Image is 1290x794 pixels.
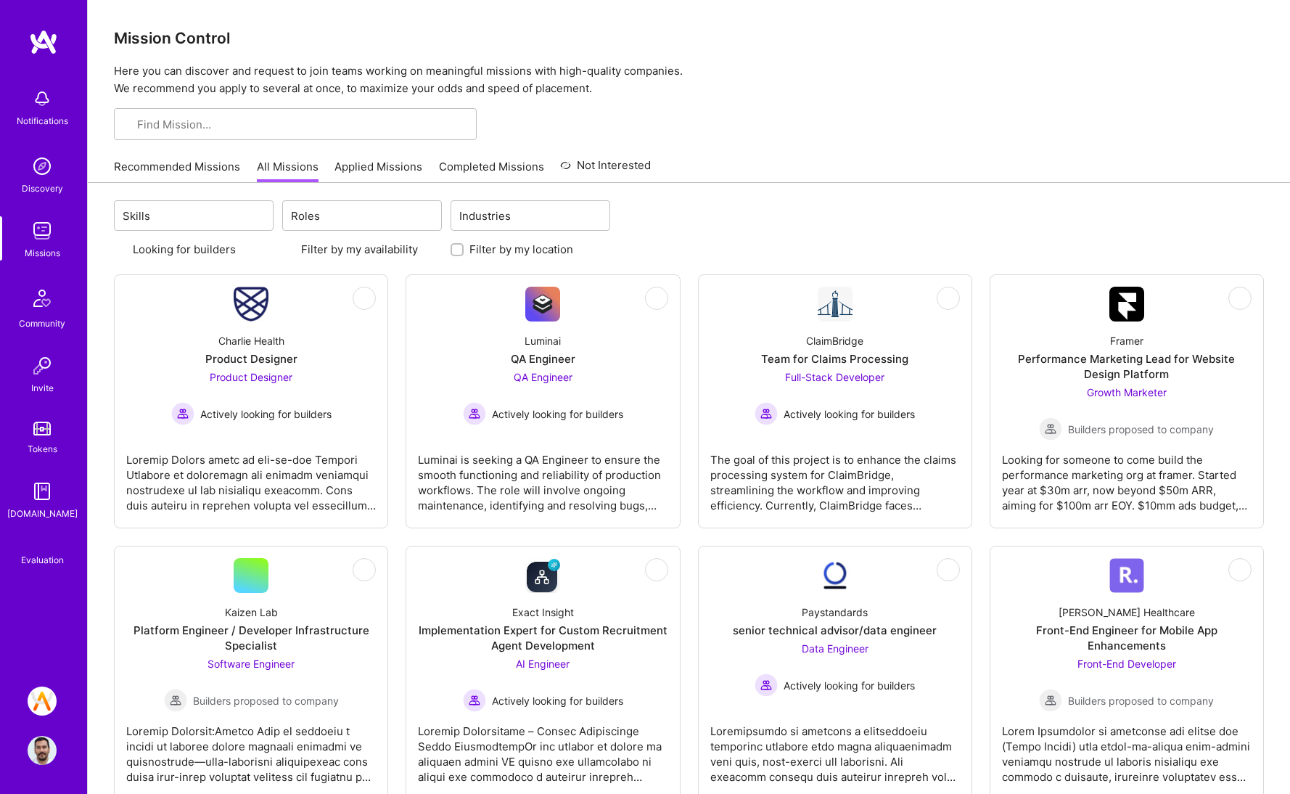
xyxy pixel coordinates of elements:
div: Discovery [22,181,63,196]
a: Completed Missions [439,159,544,183]
label: Filter by my availability [301,242,418,257]
div: Missions [25,245,60,261]
div: Team for Claims Processing [761,351,908,367]
img: Invite [28,351,57,380]
a: Company LogoExact InsightImplementation Expert for Custom Recruitment Agent DevelopmentAI Enginee... [418,558,667,787]
img: teamwork [28,216,57,245]
span: Front-End Developer [1077,658,1176,670]
div: Invite [31,380,54,396]
a: Company LogoFramerPerformance Marketing Lead for Website Design PlatformGrowth Marketer Builders ... [1002,287,1252,516]
img: Builders proposed to company [1039,689,1062,712]
img: Actively looking for builders [755,674,778,697]
i: icon SearchGrey [126,120,136,131]
div: Exact Insight [512,605,574,620]
i: icon Chevron [424,212,432,219]
span: Builders proposed to company [193,693,339,708]
div: Tokens [28,441,57,457]
i: icon Chevron [256,212,263,219]
div: Loremipsumdo si ametcons a elitseddoeiu temporinc utlabore etdo magna aliquaenimadm veni quis, no... [710,712,960,785]
div: Implementation Expert for Custom Recruitment Agent Development [418,623,667,653]
span: QA Engineer [514,371,572,383]
div: Framer [1110,333,1143,348]
span: Actively looking for builders [492,406,623,422]
h3: Mission Control [114,29,1264,47]
img: Company Logo [818,287,853,322]
a: Company LogoCharlie HealthProduct DesignerProduct Designer Actively looking for buildersActively ... [126,287,376,516]
span: Actively looking for builders [200,406,332,422]
i: icon EyeClosed [1234,564,1246,576]
div: Looking for someone to come build the performance marketing org at framer. Started year at $30m a... [1002,441,1252,513]
i: icon EyeClosed [358,564,370,576]
a: Applied Missions [334,159,422,183]
img: Company Logo [525,287,560,322]
a: A.Team // Selection Team - help us grow the community! [24,687,60,716]
img: Actively looking for builders [463,689,486,712]
div: Luminai [525,333,561,348]
img: tokens [33,422,51,435]
div: Platform Engineer / Developer Infrastructure Specialist [126,623,376,653]
img: Company Logo [234,287,268,322]
span: Growth Marketer [1087,386,1167,398]
span: Data Engineer [802,642,868,655]
p: Here you can discover and request to join teams working on meaningful missions with high-quality ... [114,62,1264,97]
img: Company Logo [1109,558,1144,593]
a: Company LogoLuminaiQA EngineerQA Engineer Actively looking for buildersActively looking for build... [418,287,667,516]
div: Front-End Engineer for Mobile App Enhancements [1002,623,1252,653]
img: Company Logo [525,558,560,593]
i: icon EyeClosed [942,564,954,576]
span: Builders proposed to company [1068,422,1214,437]
div: Paystandards [802,605,868,620]
img: Actively looking for builders [755,402,778,425]
img: User Avatar [28,736,57,765]
div: Performance Marketing Lead for Website Design Platform [1002,351,1252,382]
div: Loremip Dolorsitame – Consec Adipiscinge Seddo EiusmodtempOr inc utlabor et dolore ma aliquaen ad... [418,712,667,785]
img: Community [25,281,59,316]
div: Loremip Dolors ametc ad eli-se-doe Tempori Utlabore et doloremagn ali enimadm veniamqui nostrudex... [126,441,376,513]
img: discovery [28,152,57,181]
a: All Missions [257,159,319,183]
a: Company Logo[PERSON_NAME] HealthcareFront-End Engineer for Mobile App EnhancementsFront-End Devel... [1002,558,1252,787]
div: [DOMAIN_NAME] [7,506,78,521]
div: [PERSON_NAME] Healthcare [1059,605,1195,620]
span: Software Engineer [208,658,295,670]
i: icon Chevron [593,212,600,219]
div: Notifications [17,113,68,128]
div: Luminai is seeking a QA Engineer to ensure the smooth functioning and reliability of production w... [418,441,667,513]
div: Lorem Ipsumdolor si ametconse adi elitse doe (Tempo Incidi) utla etdol-ma-aliqua enim-admini veni... [1002,712,1252,785]
img: Actively looking for builders [463,402,486,425]
a: User Avatar [24,736,60,765]
i: icon EyeClosed [651,564,662,576]
span: Actively looking for builders [784,406,915,422]
img: Builders proposed to company [164,689,187,712]
div: Kaizen Lab [225,605,278,620]
a: Company LogoClaimBridgeTeam for Claims ProcessingFull-Stack Developer Actively looking for builde... [710,287,960,516]
a: Company LogoPaystandardssenior technical advisor/data engineerData Engineer Actively looking for ... [710,558,960,787]
label: Looking for builders [133,242,236,257]
i: icon EyeClosed [1234,292,1246,304]
i: icon EyeClosed [358,292,370,304]
img: A.Team // Selection Team - help us grow the community! [28,687,57,716]
img: Company Logo [1109,287,1144,322]
a: Kaizen LabPlatform Engineer / Developer Infrastructure SpecialistSoftware Engineer Builders propo... [126,558,376,787]
img: Company Logo [818,558,853,593]
img: logo [29,29,58,55]
input: Find Mission... [137,117,465,132]
div: QA Engineer [511,351,575,367]
a: Recommended Missions [114,159,240,183]
div: Charlie Health [218,333,284,348]
div: Product Designer [205,351,297,367]
i: icon SelectionTeam [37,541,48,552]
div: Community [19,316,65,331]
img: guide book [28,477,57,506]
i: icon EyeClosed [651,292,662,304]
div: Industries [456,205,514,226]
a: Not Interested [560,157,651,183]
div: Skills [119,205,154,226]
img: Actively looking for builders [171,402,194,425]
span: AI Engineer [516,658,570,670]
span: Actively looking for builders [784,678,915,693]
img: bell [28,84,57,113]
div: senior technical advisor/data engineer [733,623,937,638]
div: Evaluation [21,552,64,568]
label: Filter by my location [469,242,573,257]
